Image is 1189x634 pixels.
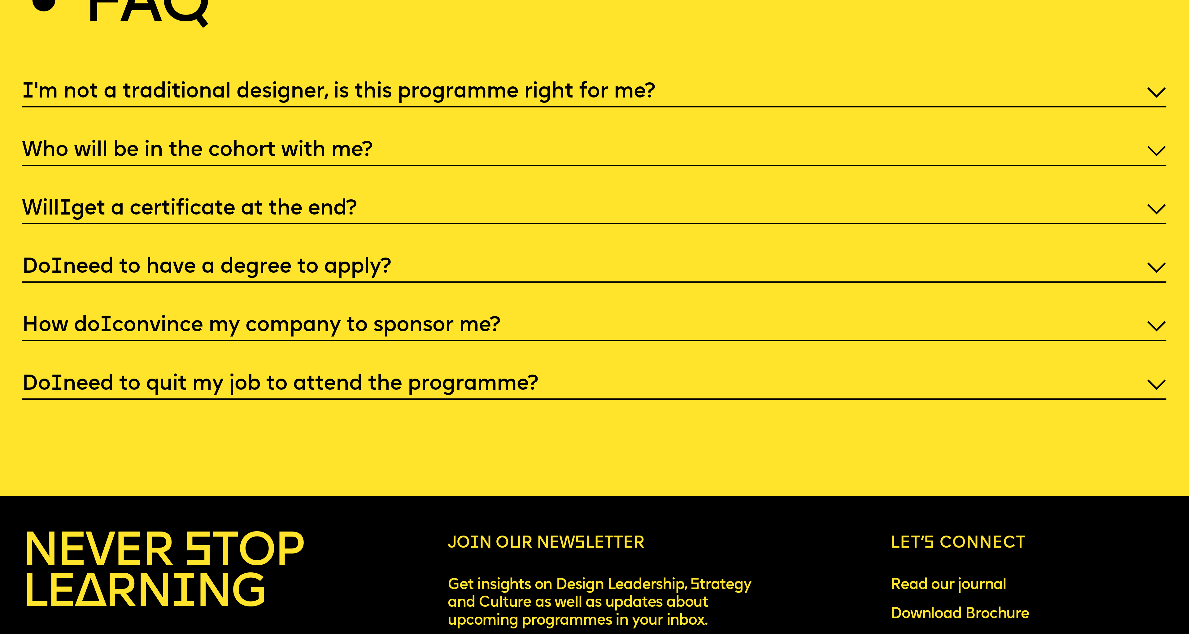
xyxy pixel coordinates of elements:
[891,606,1166,623] span: Download Brochure
[509,535,521,551] span: u
[22,82,34,102] span: I
[51,257,63,278] span: I
[74,571,105,618] span: A
[100,315,112,336] span: I
[22,312,1166,340] p: How do convince my company to sponsor me?
[470,535,479,551] span: i
[22,196,1166,223] p: Will get a certificate at the end?
[891,535,1166,576] p: Let’s connect
[59,199,71,219] span: I
[22,137,1166,165] p: Who will be in the cohort with me?
[22,79,1166,106] p: 'm not a traditional designer, is this programme right for me?
[170,571,195,618] span: I
[22,371,1166,398] p: Do need to quit my job to attend the programme?
[448,576,775,630] p: Get insights on Design Leadership, Strategy and Culture as well as updates about upcoming program...
[448,535,797,576] p: Jo n o r newsletter
[22,254,1166,281] p: Do need to have a degree to apply?
[51,374,63,395] span: I
[891,576,1166,594] a: Read our journal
